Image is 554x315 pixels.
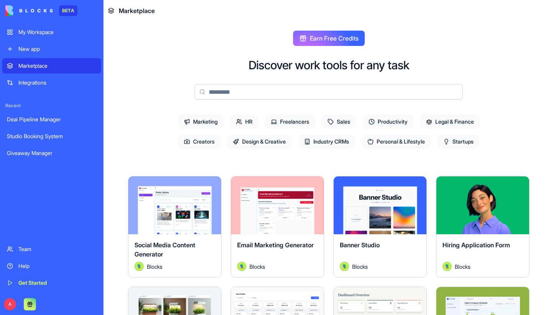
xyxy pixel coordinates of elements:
a: BETA [5,5,77,16]
a: Team [2,242,101,257]
div: Help [18,262,97,270]
div: Get Started [18,279,97,287]
span: A [4,298,16,310]
span: Design & Creative [227,135,292,149]
a: New app [2,41,101,57]
a: Studio Booking System [2,129,101,144]
div: Team [18,245,97,253]
div: BETA [59,5,77,16]
span: Blocks [352,263,368,271]
a: Banner StudioAvatarBlocks [333,176,427,277]
div: Marketplace [18,62,97,70]
span: Blocks [455,263,470,271]
a: Email Marketing GeneratorAvatarBlocks [231,176,324,277]
span: Sales [321,115,356,129]
span: Legal & Finance [420,115,480,129]
img: logo [5,5,53,16]
span: HR [230,115,259,129]
span: Freelancers [265,115,315,129]
a: Social Media Content GeneratorAvatarBlocks [128,176,221,277]
img: Avatar [237,262,246,271]
a: Hiring Application FormAvatarBlocks [436,176,529,277]
a: Giveaway Manager [2,145,101,161]
span: Industry CRMs [298,135,355,149]
div: Deal Pipeline Manager [7,116,97,123]
span: Social Media Content Generator [134,241,195,258]
button: Earn Free Credits [293,31,365,46]
span: Creators [178,135,221,149]
h2: Discover work tools for any task [249,58,409,72]
span: Hiring Application Form [443,241,510,249]
div: Giveaway Manager [7,149,97,157]
span: Startups [437,135,480,149]
a: Get Started [2,275,101,291]
span: Productivity [362,115,414,129]
a: Deal Pipeline Manager [2,112,101,127]
a: Help [2,258,101,274]
span: Marketing [178,115,224,129]
span: Email Marketing Generator [237,241,314,249]
span: Banner Studio [340,241,380,249]
div: Studio Booking System [7,132,97,140]
span: Blocks [249,263,265,271]
img: Avatar [340,262,349,271]
span: Earn Free Credits [310,34,359,43]
a: Marketplace [2,58,101,73]
a: My Workspace [2,24,101,40]
div: My Workspace [18,28,97,36]
span: Blocks [147,263,162,271]
span: Personal & Lifestyle [361,135,431,149]
div: Integrations [18,79,97,87]
img: Avatar [134,262,144,271]
div: New app [18,45,97,53]
a: Integrations [2,75,101,90]
span: Recent [2,103,101,109]
span: Marketplace [119,6,155,15]
img: Avatar [443,262,452,271]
